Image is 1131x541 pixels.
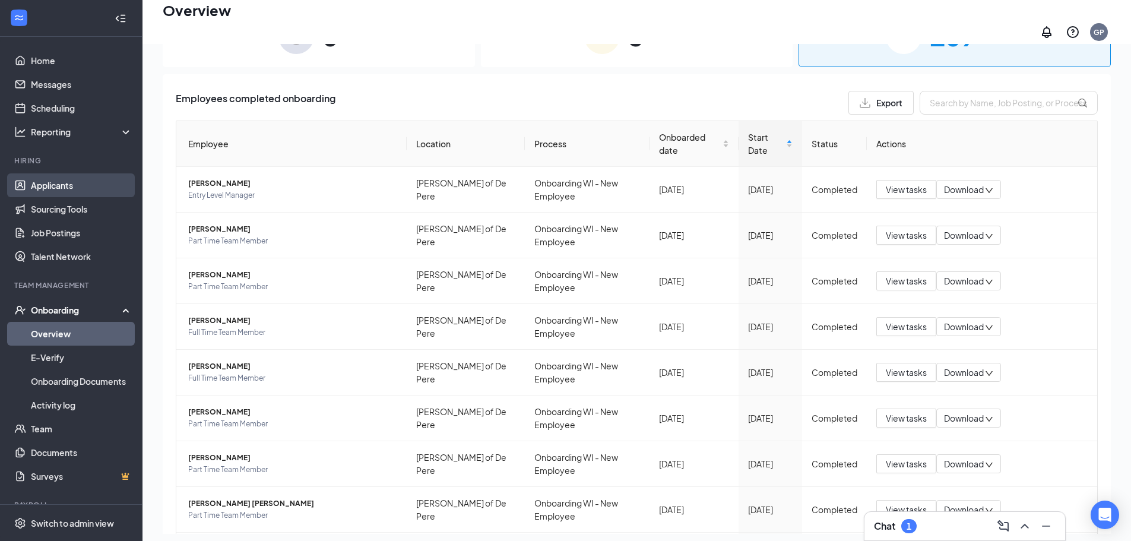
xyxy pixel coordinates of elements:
[876,226,936,245] button: View tasks
[659,229,729,242] div: [DATE]
[14,304,26,316] svg: UserCheck
[1091,501,1119,529] div: Open Intercom Messenger
[525,487,650,533] td: Onboarding WI - New Employee
[812,183,857,196] div: Completed
[802,121,867,167] th: Status
[659,457,729,470] div: [DATE]
[985,415,993,423] span: down
[944,504,984,516] span: Download
[886,503,927,516] span: View tasks
[31,464,132,488] a: SurveysCrown
[812,366,857,379] div: Completed
[188,372,397,384] span: Full Time Team Member
[748,131,784,157] span: Start Date
[985,369,993,378] span: down
[748,503,793,516] div: [DATE]
[31,441,132,464] a: Documents
[812,320,857,333] div: Completed
[176,121,407,167] th: Employee
[996,519,1010,533] svg: ComposeMessage
[188,223,397,235] span: [PERSON_NAME]
[525,167,650,213] td: Onboarding WI - New Employee
[188,360,397,372] span: [PERSON_NAME]
[407,487,525,533] td: [PERSON_NAME] of De Pere
[994,517,1013,536] button: ComposeMessage
[659,412,729,425] div: [DATE]
[848,91,914,115] button: Export
[867,121,1097,167] th: Actions
[407,167,525,213] td: [PERSON_NAME] of De Pere
[659,320,729,333] div: [DATE]
[525,441,650,487] td: Onboarding WI - New Employee
[876,454,936,473] button: View tasks
[874,520,895,533] h3: Chat
[188,498,397,510] span: [PERSON_NAME] [PERSON_NAME]
[748,412,793,425] div: [DATE]
[886,457,927,470] span: View tasks
[31,173,132,197] a: Applicants
[407,121,525,167] th: Location
[812,274,857,287] div: Completed
[188,418,397,430] span: Part Time Team Member
[1066,25,1080,39] svg: QuestionInfo
[876,500,936,519] button: View tasks
[188,189,397,201] span: Entry Level Manager
[886,412,927,425] span: View tasks
[659,131,720,157] span: Onboarded date
[886,229,927,242] span: View tasks
[188,315,397,327] span: [PERSON_NAME]
[407,304,525,350] td: [PERSON_NAME] of De Pere
[944,321,984,333] span: Download
[188,464,397,476] span: Part Time Team Member
[1039,519,1053,533] svg: Minimize
[1018,519,1032,533] svg: ChevronUp
[748,320,793,333] div: [DATE]
[886,320,927,333] span: View tasks
[31,517,114,529] div: Switch to admin view
[188,452,397,464] span: [PERSON_NAME]
[985,186,993,195] span: down
[525,304,650,350] td: Onboarding WI - New Employee
[188,406,397,418] span: [PERSON_NAME]
[876,271,936,290] button: View tasks
[13,12,25,24] svg: WorkstreamLogo
[188,327,397,338] span: Full Time Team Member
[407,350,525,396] td: [PERSON_NAME] of De Pere
[1094,27,1104,37] div: GP
[188,510,397,521] span: Part Time Team Member
[407,258,525,304] td: [PERSON_NAME] of De Pere
[876,363,936,382] button: View tasks
[31,72,132,96] a: Messages
[985,507,993,515] span: down
[115,12,126,24] svg: Collapse
[176,91,335,115] span: Employees completed onboarding
[812,412,857,425] div: Completed
[188,178,397,189] span: [PERSON_NAME]
[876,180,936,199] button: View tasks
[886,183,927,196] span: View tasks
[1015,517,1034,536] button: ChevronUp
[31,304,122,316] div: Onboarding
[525,350,650,396] td: Onboarding WI - New Employee
[14,280,130,290] div: Team Management
[1037,517,1056,536] button: Minimize
[748,366,793,379] div: [DATE]
[525,258,650,304] td: Onboarding WI - New Employee
[659,183,729,196] div: [DATE]
[188,269,397,281] span: [PERSON_NAME]
[659,274,729,287] div: [DATE]
[748,183,793,196] div: [DATE]
[31,393,132,417] a: Activity log
[812,457,857,470] div: Completed
[188,281,397,293] span: Part Time Team Member
[31,197,132,221] a: Sourcing Tools
[944,366,984,379] span: Download
[31,322,132,346] a: Overview
[748,229,793,242] div: [DATE]
[748,457,793,470] div: [DATE]
[14,156,130,166] div: Hiring
[31,245,132,268] a: Talent Network
[525,396,650,441] td: Onboarding WI - New Employee
[31,369,132,393] a: Onboarding Documents
[985,461,993,469] span: down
